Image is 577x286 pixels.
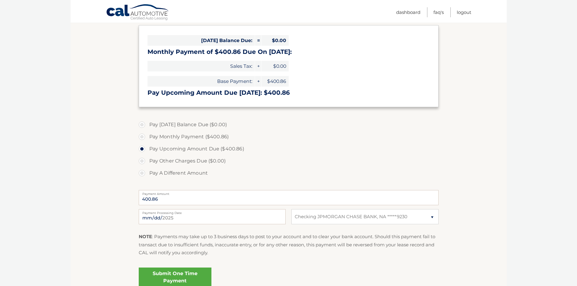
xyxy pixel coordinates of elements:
h3: Pay Upcoming Amount Due [DATE]: $400.86 [148,89,430,97]
a: Cal Automotive [106,4,170,21]
h3: Monthly Payment of $400.86 Due On [DATE]: [148,48,430,56]
span: Sales Tax: [148,61,255,71]
label: Pay [DATE] Balance Due ($0.00) [139,119,439,131]
span: + [255,76,261,87]
label: Pay Monthly Payment ($400.86) [139,131,439,143]
label: Payment Processing Date [139,209,286,214]
span: Base Payment: [148,76,255,87]
label: Payment Amount [139,190,439,195]
a: FAQ's [433,7,444,17]
input: Payment Amount [139,190,439,205]
label: Pay A Different Amount [139,167,439,179]
p: : Payments may take up to 3 business days to post to your account and to clear your bank account.... [139,233,439,257]
strong: NOTE [139,234,152,239]
span: $0.00 [261,35,289,46]
label: Pay Upcoming Amount Due ($400.86) [139,143,439,155]
span: + [255,61,261,71]
input: Payment Date [139,209,286,224]
span: = [255,35,261,46]
span: [DATE] Balance Due: [148,35,255,46]
a: Logout [457,7,471,17]
label: Pay Other Charges Due ($0.00) [139,155,439,167]
span: $400.86 [261,76,289,87]
span: $0.00 [261,61,289,71]
a: Dashboard [396,7,420,17]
